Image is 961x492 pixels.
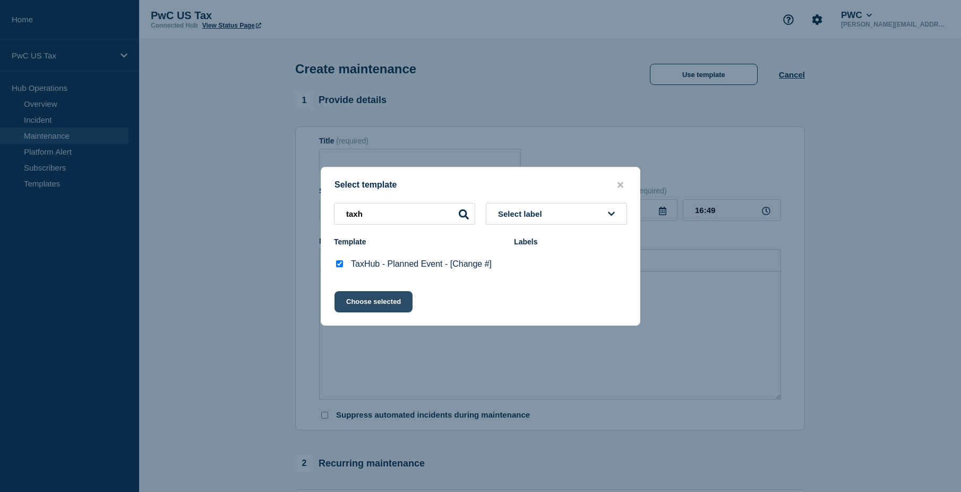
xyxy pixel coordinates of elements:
[351,259,492,269] p: TaxHub - Planned Event - [Change #]
[514,237,627,246] div: Labels
[498,209,546,218] span: Select label
[334,203,475,225] input: Search templates & labels
[334,291,413,312] button: Choose selected
[336,260,343,267] input: TaxHub - Planned Event - [Change #] checkbox
[334,237,503,246] div: Template
[614,180,627,190] button: close button
[321,180,640,190] div: Select template
[486,203,627,225] button: Select label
